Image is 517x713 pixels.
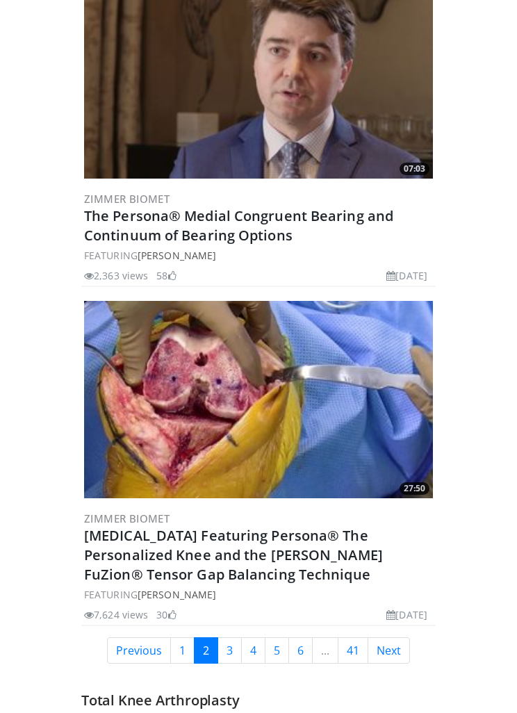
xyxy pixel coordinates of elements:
[138,249,216,263] a: [PERSON_NAME]
[84,269,148,284] li: 2,363 views
[194,638,218,664] a: 2
[84,249,433,263] div: FEATURING
[138,589,216,602] a: [PERSON_NAME]
[84,207,393,245] a: The Persona® Medial Congruent Bearing and Continuum of Bearing Options
[265,638,289,664] a: 5
[84,527,383,584] a: [MEDICAL_DATA] Featuring Persona® The Personalized Knee and the [PERSON_NAME] FuZion® Tensor Gap ...
[368,638,410,664] a: Next
[84,588,433,603] div: FEATURING
[338,638,368,664] a: 41
[81,638,436,664] nav: Search results pages
[156,269,176,284] li: 58
[81,692,436,710] h2: Total Knee Arthroplasty
[84,302,433,499] a: 27:50
[386,269,427,284] li: [DATE]
[84,302,433,499] img: 9acfe33a-d9cc-41d6-8e51-7a3ee1d2fde5.300x170_q85_crop-smart_upscale.jpg
[170,638,195,664] a: 1
[156,608,176,623] li: 30
[386,608,427,623] li: [DATE]
[107,638,171,664] a: Previous
[84,192,170,206] a: Zimmer Biomet
[400,163,429,176] span: 07:03
[400,483,429,495] span: 27:50
[288,638,313,664] a: 6
[241,638,265,664] a: 4
[84,608,148,623] li: 7,624 views
[84,512,170,526] a: Zimmer Biomet
[218,638,242,664] a: 3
